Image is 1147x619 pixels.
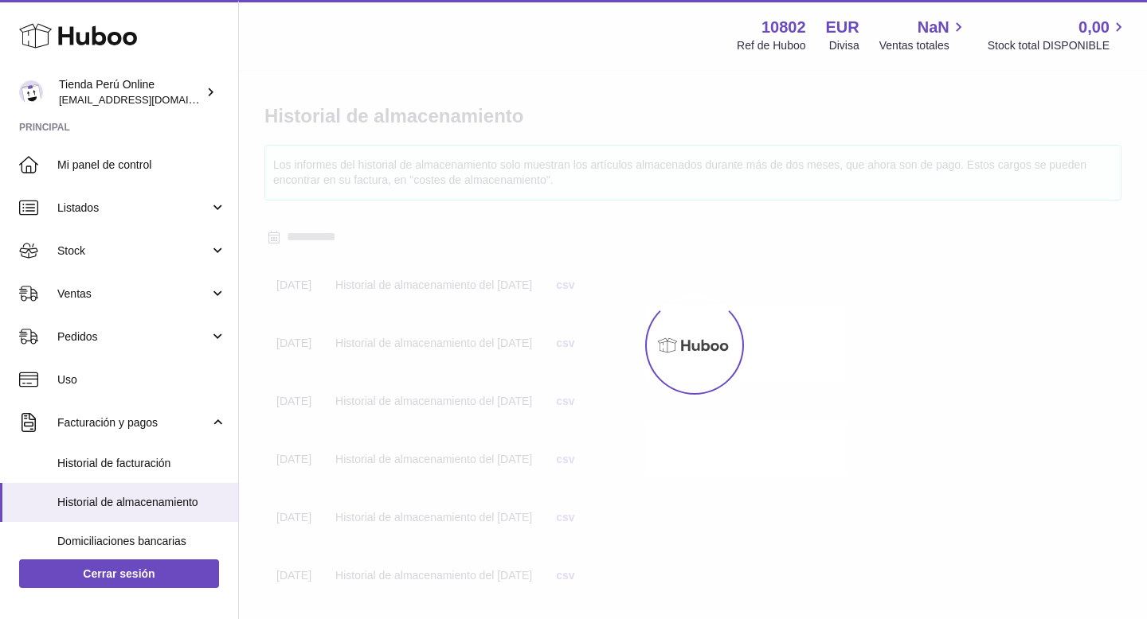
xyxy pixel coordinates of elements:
[57,456,226,471] span: Historial de facturación
[761,17,806,38] strong: 10802
[57,495,226,510] span: Historial de almacenamiento
[879,17,968,53] a: NaN Ventas totales
[826,17,859,38] strong: EUR
[918,17,949,38] span: NaN
[57,372,226,387] span: Uso
[57,534,226,549] span: Domiciliaciones bancarias
[988,38,1128,53] span: Stock total DISPONIBLE
[57,415,209,430] span: Facturación y pagos
[57,158,226,173] span: Mi panel de control
[57,200,209,216] span: Listados
[737,38,805,53] div: Ref de Huboo
[57,286,209,302] span: Ventas
[57,329,209,345] span: Pedidos
[59,77,202,107] div: Tienda Perú Online
[57,243,209,259] span: Stock
[59,93,234,106] span: [EMAIL_ADDRESS][DOMAIN_NAME]
[829,38,859,53] div: Divisa
[988,17,1128,53] a: 0,00 Stock total DISPONIBLE
[1078,17,1110,38] span: 0,00
[19,559,219,588] a: Cerrar sesión
[19,80,43,104] img: contacto@tiendaperuonline.com
[879,38,968,53] span: Ventas totales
